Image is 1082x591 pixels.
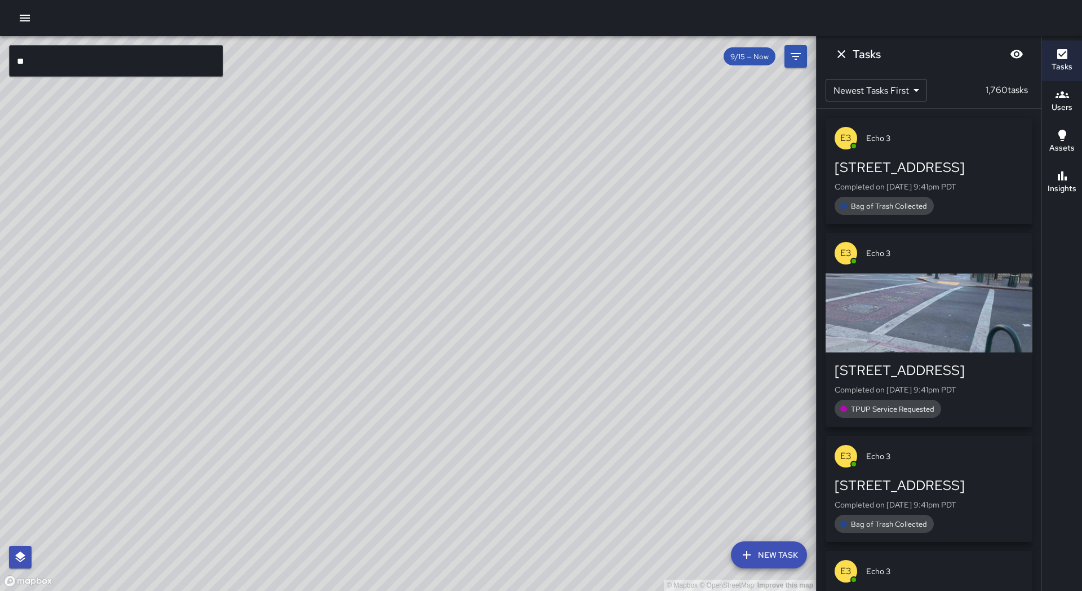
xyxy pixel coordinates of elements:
[840,564,852,578] p: E3
[826,118,1032,224] button: E3Echo 3[STREET_ADDRESS]Completed on [DATE] 9:41pm PDTBag of Trash Collected
[830,43,853,65] button: Dismiss
[835,384,1023,395] p: Completed on [DATE] 9:41pm PDT
[1042,122,1082,162] button: Assets
[1049,142,1075,155] h6: Assets
[1042,162,1082,203] button: Insights
[866,566,1023,577] span: Echo 3
[835,499,1023,510] p: Completed on [DATE] 9:41pm PDT
[835,158,1023,177] div: [STREET_ADDRESS]
[826,79,927,102] div: Newest Tasks First
[784,45,807,68] button: Filters
[844,404,941,414] span: TPUP Service Requested
[835,361,1023,380] div: [STREET_ADDRESS]
[844,201,934,211] span: Bag of Trash Collected
[1052,61,1072,73] h6: Tasks
[835,477,1023,495] div: [STREET_ADDRESS]
[1048,183,1076,195] h6: Insights
[866,451,1023,462] span: Echo 3
[835,181,1023,192] p: Completed on [DATE] 9:41pm PDT
[826,233,1032,427] button: E3Echo 3[STREET_ADDRESS]Completed on [DATE] 9:41pm PDTTPUP Service Requested
[866,133,1023,144] span: Echo 3
[1005,43,1028,65] button: Blur
[1052,102,1072,114] h6: Users
[981,83,1032,97] p: 1,760 tasks
[1042,41,1082,81] button: Tasks
[840,131,852,145] p: E3
[724,52,775,61] span: 9/15 — Now
[840,449,852,463] p: E3
[731,541,807,568] button: New Task
[840,246,852,260] p: E3
[826,436,1032,542] button: E3Echo 3[STREET_ADDRESS]Completed on [DATE] 9:41pm PDTBag of Trash Collected
[1042,81,1082,122] button: Users
[853,45,881,63] h6: Tasks
[866,248,1023,259] span: Echo 3
[844,519,934,529] span: Bag of Trash Collected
